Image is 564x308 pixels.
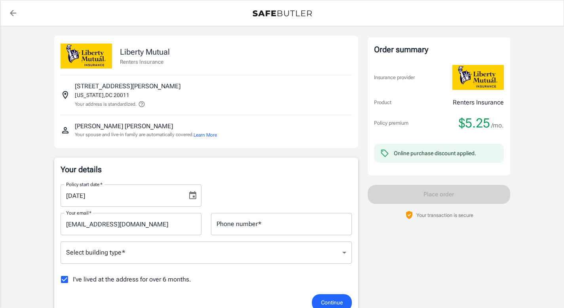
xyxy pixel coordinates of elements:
a: back to quotes [5,5,21,21]
div: Online purchase discount applied. [394,149,476,157]
span: /mo. [491,120,504,131]
p: Renters Insurance [453,98,504,107]
input: Enter number [211,213,352,235]
p: [PERSON_NAME] [PERSON_NAME] [75,122,173,131]
svg: Insured person [61,125,70,135]
svg: Insured address [61,90,70,100]
p: Product [374,99,391,106]
p: Insurance provider [374,74,415,82]
label: Your email [66,209,91,216]
img: Liberty Mutual [452,65,504,90]
input: MM/DD/YYYY [61,184,182,207]
p: Your transaction is secure [416,211,473,219]
p: [US_STATE] , DC 20011 [75,91,129,99]
span: Continue [321,298,343,308]
p: Liberty Mutual [120,46,170,58]
button: Choose date, selected date is Aug 20, 2025 [185,188,201,203]
span: $5.25 [459,115,490,131]
p: [STREET_ADDRESS][PERSON_NAME] [75,82,180,91]
p: Your address is standardized. [75,101,137,108]
button: Learn More [194,131,217,139]
p: Policy premium [374,119,408,127]
span: I've lived at the address for over 6 months. [73,275,191,284]
img: Back to quotes [253,10,312,17]
div: Order summary [374,44,504,55]
p: Your spouse and live-in family are automatically covered. [75,131,217,139]
img: Liberty Mutual [61,44,112,68]
p: Your details [61,164,352,175]
input: Enter email [61,213,201,235]
p: Renters Insurance [120,58,170,66]
label: Policy start date [66,181,103,188]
